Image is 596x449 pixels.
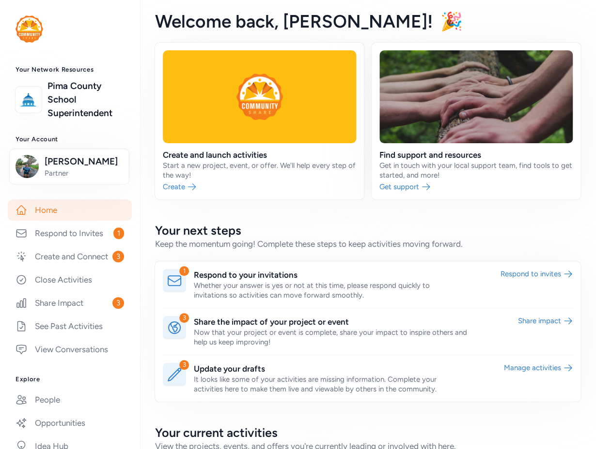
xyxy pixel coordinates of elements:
[8,412,132,434] a: Opportunities
[179,360,189,370] div: 3
[16,15,43,43] img: logo
[8,389,132,410] a: People
[16,135,124,143] h3: Your Account
[16,66,124,74] h3: Your Network Resources
[155,223,580,238] h2: Your next steps
[45,168,123,178] span: Partner
[18,89,39,110] img: logo
[8,315,132,337] a: See Past Activities
[16,375,124,383] h3: Explore
[8,199,132,221] a: Home
[155,11,433,32] span: Welcome back , [PERSON_NAME]!
[112,251,124,262] span: 3
[440,11,463,32] span: 🎉
[155,425,580,440] h2: Your current activities
[47,79,124,120] a: Pima County School Superintendent
[8,246,132,267] a: Create and Connect3
[112,297,124,309] span: 3
[155,238,580,250] div: Keep the momentum going! Complete these steps to keep activities moving forward.
[8,223,132,244] a: Respond to Invites1
[8,339,132,360] a: View Conversations
[113,227,124,239] span: 1
[8,269,132,290] a: Close Activities
[9,149,129,184] button: [PERSON_NAME]Partner
[45,155,123,168] span: [PERSON_NAME]
[179,266,189,276] div: 1
[179,313,189,323] div: 3
[8,292,132,314] a: Share Impact3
